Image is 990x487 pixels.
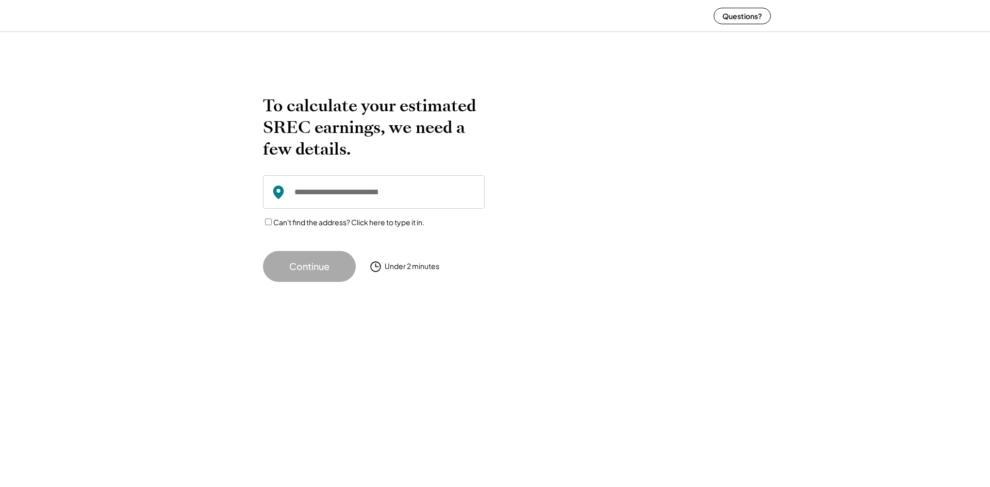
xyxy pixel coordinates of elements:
[273,217,424,227] label: Can't find the address? Click here to type it in.
[385,261,439,272] div: Under 2 minutes
[263,251,356,282] button: Continue
[510,95,712,260] img: yH5BAEAAAAALAAAAAABAAEAAAIBRAA7
[219,2,291,29] img: yH5BAEAAAAALAAAAAABAAEAAAIBRAA7
[263,95,485,160] h2: To calculate your estimated SREC earnings, we need a few details.
[714,8,771,24] button: Questions?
